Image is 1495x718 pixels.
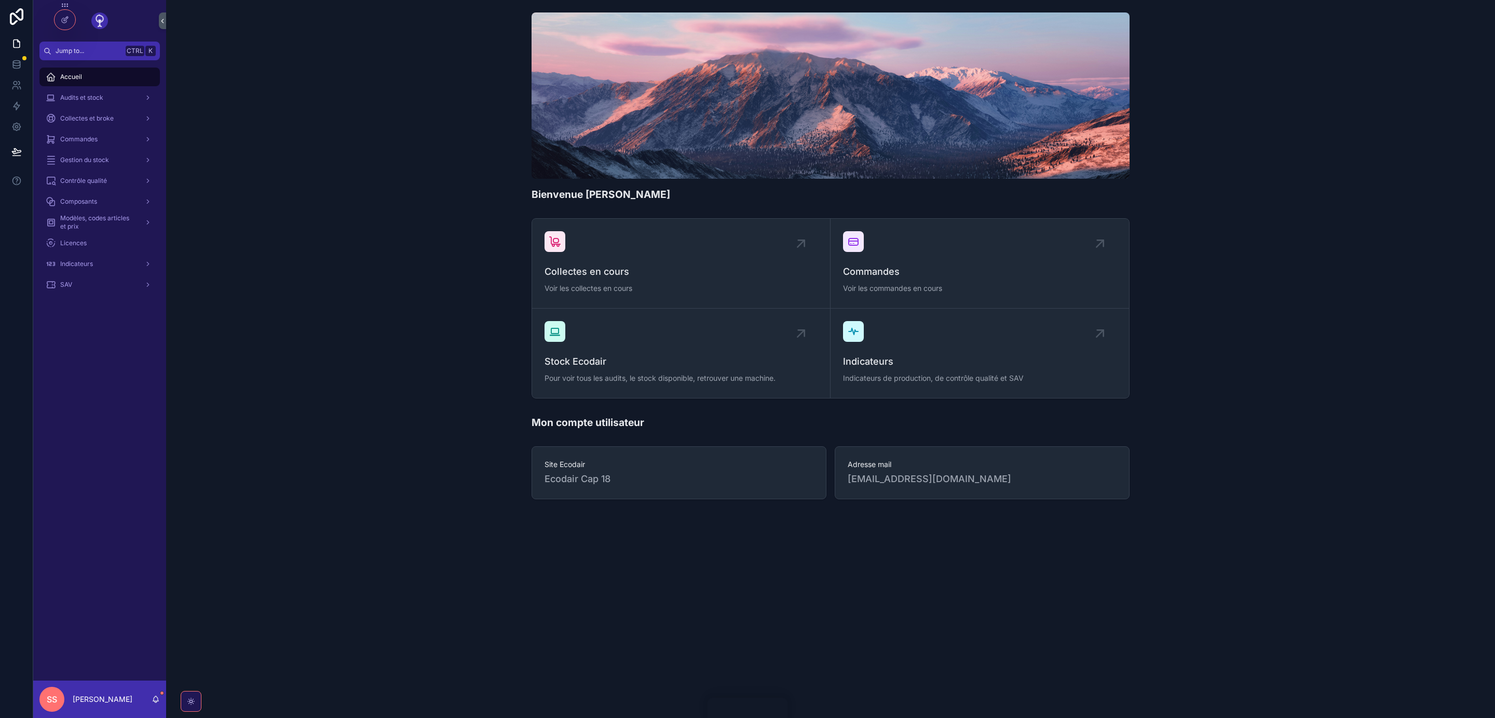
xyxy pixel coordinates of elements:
h1: Bienvenue [PERSON_NAME] [532,187,670,202]
span: Voir les collectes en cours [545,283,818,294]
span: Ctrl [126,46,144,56]
span: Indicateurs [60,260,93,268]
a: Collectes et broke [39,109,160,128]
span: Audits et stock [60,94,103,102]
span: Jump to... [56,47,121,55]
span: Collectes et broke [60,114,114,123]
span: Indicateurs [843,354,1117,369]
span: Adresse mail [848,459,1117,470]
a: CommandesVoir les commandes en cours [831,219,1129,309]
a: Composants [39,192,160,211]
p: [PERSON_NAME] [73,694,132,704]
img: App logo [91,12,108,29]
a: Licences [39,234,160,252]
span: Commandes [843,264,1117,279]
span: Ecodair Cap 18 [545,472,610,486]
a: Modèles, codes articles et prix [39,213,160,232]
span: K [146,47,155,55]
span: Indicateurs de production, de contrôle qualité et SAV [843,373,1117,383]
button: Jump to...CtrlK [39,42,160,60]
span: Modèles, codes articles et prix [60,214,136,231]
span: Pour voir tous les audits, le stock disponible, retrouver une machine. [545,373,818,383]
a: Contrôle qualité [39,171,160,190]
a: Stock EcodairPour voir tous les audits, le stock disponible, retrouver une machine. [532,309,831,398]
span: Collectes en cours [545,264,818,279]
a: Audits et stock [39,88,160,107]
span: Accueil [60,73,82,81]
span: SS [47,693,57,706]
a: Collectes en coursVoir les collectes en cours [532,219,831,309]
span: SAV [60,281,72,289]
span: Stock Ecodair [545,354,818,369]
span: Commandes [60,135,98,143]
span: Contrôle qualité [60,177,107,185]
a: Indicateurs [39,255,160,273]
a: IndicateursIndicateurs de production, de contrôle qualité et SAV [831,309,1129,398]
div: scrollable content [33,60,166,308]
span: Voir les commandes en cours [843,283,1117,294]
span: Licences [60,239,87,247]
a: Commandes [39,130,160,149]
span: Gestion du stock [60,156,109,164]
span: Composants [60,197,97,206]
h1: Mon compte utilisateur [532,415,644,430]
span: Site Ecodair [545,459,813,470]
a: Accueil [39,68,160,86]
a: SAV [39,275,160,294]
a: Gestion du stock [39,151,160,169]
span: [EMAIL_ADDRESS][DOMAIN_NAME] [848,472,1117,486]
